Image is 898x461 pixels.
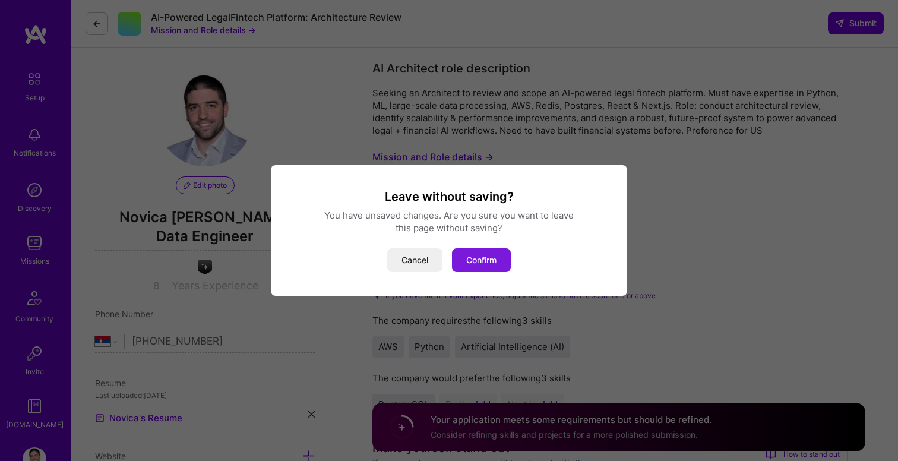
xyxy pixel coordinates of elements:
[285,209,613,222] div: You have unsaved changes. Are you sure you want to leave
[271,165,627,296] div: modal
[285,189,613,204] h3: Leave without saving?
[452,248,511,272] button: Confirm
[387,248,442,272] button: Cancel
[285,222,613,234] div: this page without saving?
